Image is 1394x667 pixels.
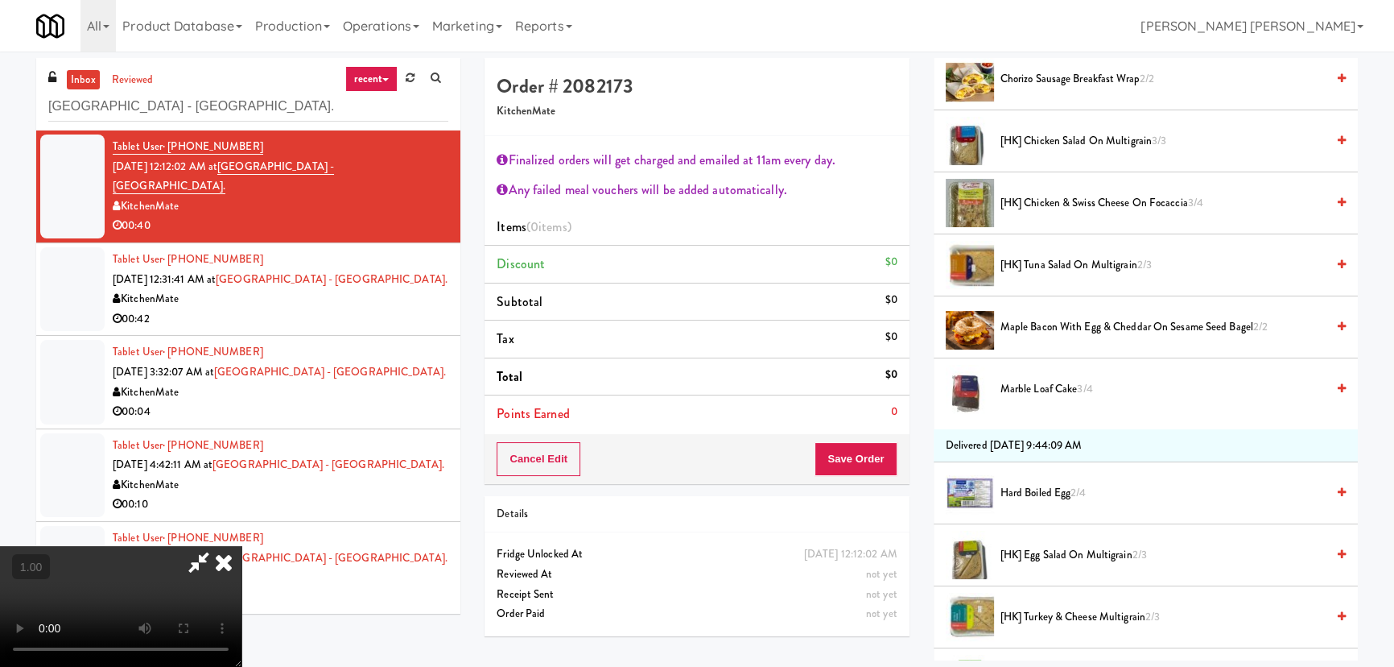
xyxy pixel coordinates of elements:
span: 3/3 [1152,133,1166,148]
span: Maple Bacon with Egg & Cheddar on Sesame Seed Bagel [1000,317,1326,338]
span: 2/3 [1145,609,1160,624]
div: Order Paid [497,604,897,624]
li: Tablet User· [PHONE_NUMBER][DATE] 4:59:09 AM at[GEOGRAPHIC_DATA] - [GEOGRAPHIC_DATA].KitchenMate0... [36,522,460,614]
span: 3/4 [1077,381,1092,396]
span: Total [497,367,522,386]
a: inbox [67,70,100,90]
span: Points Earned [497,404,569,423]
div: Marble Loaf Cake3/4 [994,379,1346,400]
li: Tablet User· [PHONE_NUMBER][DATE] 12:31:41 AM at[GEOGRAPHIC_DATA] - [GEOGRAPHIC_DATA].KitchenMate... [36,243,460,336]
div: KitchenMate [113,197,448,217]
span: Chorizo Sausage Breakfast Wrap [1000,69,1326,89]
div: Finalized orders will get charged and emailed at 11am every day. [497,148,897,172]
li: Delivered [DATE] 9:44:09 AM [934,429,1358,463]
span: [HK] Egg Salad on Multigrain [1000,545,1326,565]
span: Tax [497,329,513,348]
a: Tablet User· [PHONE_NUMBER] [113,344,263,359]
div: $0 [885,290,897,310]
div: [HK] Tuna Salad on Multigrain2/3 [994,255,1346,275]
span: [DATE] 12:31:41 AM at [113,271,216,287]
span: [DATE] 3:32:07 AM at [113,364,214,379]
a: [GEOGRAPHIC_DATA] - [GEOGRAPHIC_DATA]. [113,159,334,195]
ng-pluralize: items [538,217,567,236]
span: Hard Boiled Egg [1000,483,1326,503]
span: · [PHONE_NUMBER] [163,344,263,359]
div: [HK] Chicken Salad on Multigrain3/3 [994,131,1346,151]
a: [GEOGRAPHIC_DATA] - [GEOGRAPHIC_DATA]. [212,457,444,472]
div: $0 [885,252,897,272]
div: [HK] Egg Salad on Multigrain2/3 [994,545,1346,565]
span: · [PHONE_NUMBER] [163,437,263,453]
li: Tablet User· [PHONE_NUMBER][DATE] 4:42:11 AM at[GEOGRAPHIC_DATA] - [GEOGRAPHIC_DATA].KitchenMate0... [36,429,460,522]
button: Save Order [815,442,897,476]
div: KitchenMate [113,568,448,588]
a: Tablet User· [PHONE_NUMBER] [113,530,263,545]
div: 00:04 [113,402,448,422]
div: $0 [885,365,897,385]
div: Maple Bacon with Egg & Cheddar on Sesame Seed Bagel2/2 [994,317,1346,338]
span: [HK] Tuna Salad on Multigrain [1000,255,1326,275]
span: Items [497,217,571,236]
div: 00:42 [113,309,448,329]
a: [GEOGRAPHIC_DATA] - [GEOGRAPHIC_DATA]. [216,550,447,565]
span: · [PHONE_NUMBER] [163,139,263,154]
img: Micromart [36,12,64,40]
span: not yet [866,566,897,582]
a: recent [345,66,398,92]
span: [DATE] 12:12:02 AM at [113,159,217,174]
a: Tablet User· [PHONE_NUMBER] [113,139,263,155]
div: [HK] Turkey & Cheese Multigrain2/3 [994,607,1346,628]
div: [HK] Chicken & Swiss Cheese On Focaccia3/4 [994,193,1346,213]
span: 2/2 [1253,319,1268,334]
div: KitchenMate [113,289,448,309]
div: 00:02 [113,588,448,608]
span: [HK] Chicken & Swiss Cheese On Focaccia [1000,193,1326,213]
div: 0 [891,402,897,422]
input: Search vision orders [48,92,448,122]
div: Chorizo Sausage Breakfast Wrap2/2 [994,69,1346,89]
div: Details [497,504,897,524]
div: [DATE] 12:12:02 AM [804,545,897,565]
div: $0 [885,327,897,347]
h4: Order # 2082173 [497,76,897,97]
div: Reviewed At [497,565,897,585]
div: Fridge Unlocked At [497,545,897,565]
a: Tablet User· [PHONE_NUMBER] [113,251,263,267]
div: Receipt Sent [497,585,897,605]
span: 2/2 [1140,71,1154,86]
span: 2/3 [1137,257,1152,272]
li: Tablet User· [PHONE_NUMBER][DATE] 3:32:07 AM at[GEOGRAPHIC_DATA] - [GEOGRAPHIC_DATA].KitchenMate0... [36,336,460,429]
div: 00:40 [113,216,448,236]
span: · [PHONE_NUMBER] [163,251,263,267]
div: KitchenMate [113,475,448,495]
span: 2/3 [1132,547,1146,562]
span: 2/4 [1070,485,1086,500]
div: 00:10 [113,495,448,515]
span: · [PHONE_NUMBER] [163,530,263,545]
span: [HK] Turkey & Cheese Multigrain [1000,607,1326,628]
span: Subtotal [497,292,542,311]
a: [GEOGRAPHIC_DATA] - [GEOGRAPHIC_DATA]. [214,364,446,379]
span: [HK] Chicken Salad on Multigrain [1000,131,1326,151]
a: Tablet User· [PHONE_NUMBER] [113,437,263,453]
span: 3/4 [1188,195,1203,210]
div: Any failed meal vouchers will be added automatically. [497,178,897,202]
span: Marble Loaf Cake [1000,379,1326,400]
li: Tablet User· [PHONE_NUMBER][DATE] 12:12:02 AM at[GEOGRAPHIC_DATA] - [GEOGRAPHIC_DATA].KitchenMate... [36,130,460,243]
div: Hard Boiled Egg2/4 [994,483,1346,503]
span: [DATE] 4:42:11 AM at [113,457,212,472]
span: (0 ) [526,217,571,236]
span: Discount [497,255,545,273]
a: reviewed [108,70,158,90]
span: not yet [866,606,897,621]
button: Cancel Edit [497,442,580,476]
span: not yet [866,586,897,602]
a: [GEOGRAPHIC_DATA] - [GEOGRAPHIC_DATA]. [216,271,447,287]
h5: KitchenMate [497,106,897,118]
div: KitchenMate [113,383,448,403]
